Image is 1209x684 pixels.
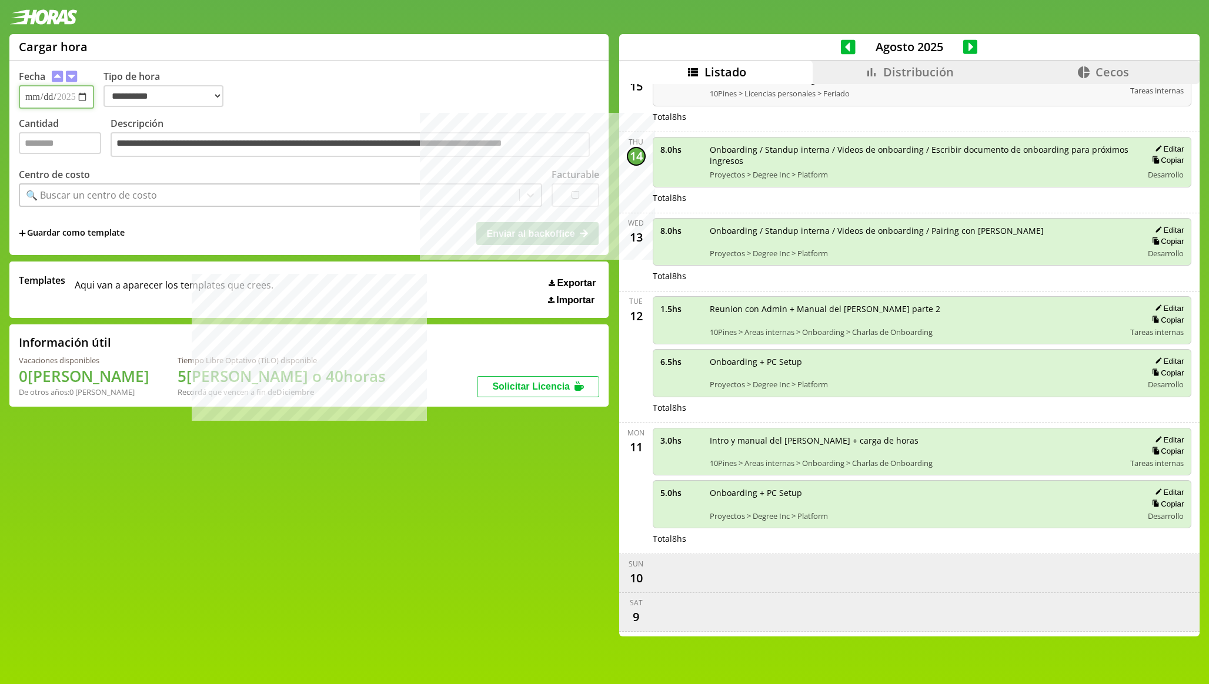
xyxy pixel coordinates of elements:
span: 3.0 hs [660,435,702,446]
span: Onboarding / Standup interna / Videos de onboarding / Pairing con [PERSON_NAME] [710,225,1135,236]
span: Onboarding + PC Setup [710,487,1135,498]
button: Editar [1151,487,1184,497]
span: + [19,227,26,240]
label: Facturable [552,168,599,181]
b: Diciembre [276,387,314,397]
span: Tareas internas [1130,327,1184,337]
div: 🔍 Buscar un centro de costo [26,189,157,202]
span: +Guardar como template [19,227,125,240]
span: 6.5 hs [660,356,702,367]
span: 1.5 hs [660,303,702,314]
div: 13 [627,228,646,247]
span: Distribución [883,64,954,80]
button: Editar [1151,356,1184,366]
span: Aqui van a aparecer los templates que crees. [75,274,273,306]
div: Wed [628,218,644,228]
div: Total 8 hs [653,270,1192,281]
button: Editar [1151,435,1184,445]
span: Proyectos > Degree Inc > Platform [710,169,1135,180]
select: Tipo de hora [103,85,223,107]
label: Tipo de hora [103,70,233,109]
div: Mon [627,428,644,438]
button: Solicitar Licencia [477,376,599,397]
span: Exportar [557,278,596,289]
button: Copiar [1148,368,1184,378]
button: Exportar [545,277,599,289]
span: Cecos [1096,64,1129,80]
div: Total 8 hs [653,111,1192,122]
button: Copiar [1148,236,1184,246]
div: Total 8 hs [653,192,1192,203]
span: 10Pines > Licencias personales > Feriado [710,88,1123,99]
h1: Cargar hora [19,39,88,55]
span: Tareas internas [1130,85,1184,96]
span: 8.0 hs [660,144,702,155]
label: Centro de costo [19,168,90,181]
div: 10 [627,569,646,588]
h1: 5 [PERSON_NAME] o 40 horas [178,366,386,387]
label: Descripción [111,117,599,160]
button: Editar [1151,303,1184,313]
textarea: Descripción [111,132,590,157]
div: 14 [627,147,646,166]
span: Onboarding / Standup interna / Videos de onboarding / Escribir documento de onboarding para próxi... [710,144,1135,166]
span: Proyectos > Degree Inc > Platform [710,248,1135,259]
span: 10Pines > Areas internas > Onboarding > Charlas de Onboarding [710,327,1123,337]
span: 8.0 hs [660,225,702,236]
span: Proyectos > Degree Inc > Platform [710,379,1135,390]
span: Solicitar Licencia [492,381,570,391]
span: Onboarding + PC Setup [710,356,1135,367]
div: Tiempo Libre Optativo (TiLO) disponible [178,355,386,366]
div: Total 8 hs [653,402,1192,413]
button: Copiar [1148,446,1184,456]
div: 12 [627,306,646,325]
span: Proyectos > Degree Inc > Platform [710,511,1135,521]
div: De otros años: 0 [PERSON_NAME] [19,387,149,397]
div: Sat [630,598,643,608]
span: Tareas internas [1130,458,1184,468]
div: Sun [629,559,643,569]
button: Editar [1151,225,1184,235]
input: Cantidad [19,132,101,154]
span: Listado [704,64,746,80]
span: Templates [19,274,65,287]
div: Total 8 hs [653,533,1192,544]
span: Reunion con Admin + Manual del [PERSON_NAME] parte 2 [710,303,1123,314]
span: Agosto 2025 [856,39,963,55]
span: Intro y manual del [PERSON_NAME] + carga de horas [710,435,1123,446]
span: Desarrollo [1148,511,1184,521]
span: Desarrollo [1148,379,1184,390]
button: Copiar [1148,155,1184,165]
button: Copiar [1148,499,1184,509]
div: Tue [629,296,643,306]
div: Vacaciones disponibles [19,355,149,366]
label: Cantidad [19,117,111,160]
div: Recordá que vencen a fin de [178,387,386,397]
div: Thu [629,137,643,147]
div: 11 [627,438,646,457]
button: Copiar [1148,315,1184,325]
span: 10Pines > Areas internas > Onboarding > Charlas de Onboarding [710,458,1123,468]
span: Desarrollo [1148,248,1184,259]
h1: 0 [PERSON_NAME] [19,366,149,387]
div: 15 [627,77,646,96]
div: 9 [627,608,646,626]
span: Desarrollo [1148,169,1184,180]
h2: Información útil [19,334,111,350]
span: Importar [556,295,595,306]
label: Fecha [19,70,45,83]
div: scrollable content [619,84,1200,635]
img: logotipo [9,9,78,25]
button: Editar [1151,144,1184,154]
span: 5.0 hs [660,487,702,498]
